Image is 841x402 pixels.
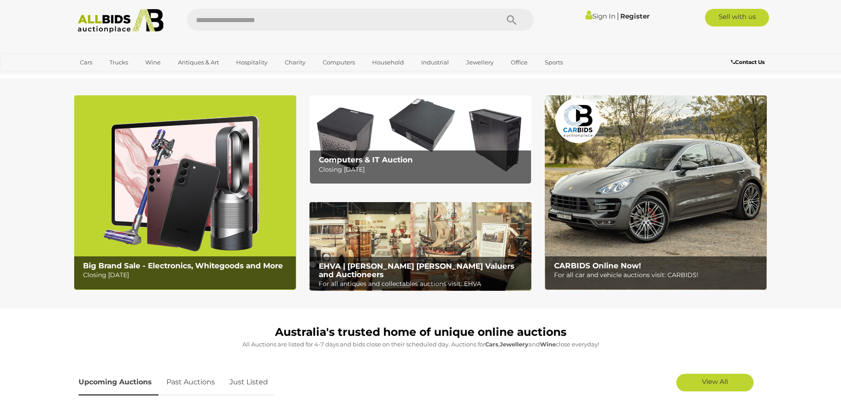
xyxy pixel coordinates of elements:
p: For all car and vehicle auctions visit: CARBIDS! [554,270,762,281]
a: Contact Us [731,57,767,67]
a: Sign In [585,12,615,20]
img: Big Brand Sale - Electronics, Whitegoods and More [74,95,296,290]
img: Allbids.com.au [73,9,169,33]
a: Wine [140,55,166,70]
span: | [617,11,619,21]
b: Contact Us [731,59,765,65]
strong: Wine [540,341,556,348]
button: Search [490,9,534,31]
a: EHVA | Evans Hastings Valuers and Auctioneers EHVA | [PERSON_NAME] [PERSON_NAME] Valuers and Auct... [309,202,532,291]
a: Charity [279,55,311,70]
a: Just Listed [223,369,275,395]
a: Trucks [104,55,134,70]
a: Past Auctions [160,369,222,395]
a: View All [676,374,754,391]
a: Computers [317,55,361,70]
span: View All [702,377,728,386]
p: All Auctions are listed for 4-7 days and bids close on their scheduled day. Auctions for , and cl... [79,339,763,349]
a: Antiques & Art [172,55,225,70]
b: Big Brand Sale - Electronics, Whitegoods and More [83,261,283,270]
a: Register [620,12,649,20]
a: Household [366,55,410,70]
strong: Jewellery [500,341,528,348]
img: EHVA | Evans Hastings Valuers and Auctioneers [309,202,532,291]
a: Office [505,55,533,70]
p: Closing [DATE] [319,164,527,175]
a: Hospitality [230,55,273,70]
a: Sell with us [705,9,769,26]
img: CARBIDS Online Now! [545,95,767,290]
a: CARBIDS Online Now! CARBIDS Online Now! For all car and vehicle auctions visit: CARBIDS! [545,95,767,290]
strong: Cars [485,341,498,348]
a: Big Brand Sale - Electronics, Whitegoods and More Big Brand Sale - Electronics, Whitegoods and Mo... [74,95,296,290]
a: Upcoming Auctions [79,369,158,395]
h1: Australia's trusted home of unique online auctions [79,326,763,338]
p: Closing [DATE] [83,270,291,281]
a: Computers & IT Auction Computers & IT Auction Closing [DATE] [309,95,532,184]
b: CARBIDS Online Now! [554,261,641,270]
a: Jewellery [460,55,499,70]
a: Industrial [415,55,455,70]
b: EHVA | [PERSON_NAME] [PERSON_NAME] Valuers and Auctioneers [319,262,514,279]
img: Computers & IT Auction [309,95,532,184]
b: Computers & IT Auction [319,155,413,164]
a: Cars [74,55,98,70]
a: [GEOGRAPHIC_DATA] [74,70,148,84]
p: For all antiques and collectables auctions visit: EHVA [319,278,527,289]
a: Sports [539,55,569,70]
